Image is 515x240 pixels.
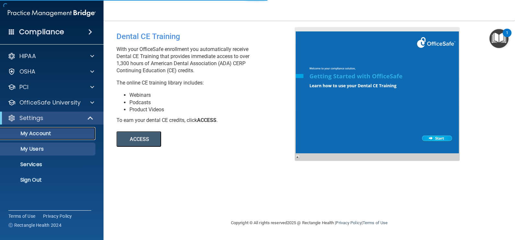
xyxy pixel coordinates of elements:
a: OfficeSafe University [8,99,94,106]
a: Privacy Policy [336,220,361,225]
button: ACCESS [116,131,161,147]
p: HIPAA [19,52,36,60]
p: OfficeSafe University [19,99,81,106]
div: 1 [506,33,508,41]
p: The online CE training library includes: [116,79,300,86]
a: Terms of Use [363,220,388,225]
h4: Compliance [19,27,64,36]
p: Settings [19,114,43,122]
a: OSHA [8,68,94,75]
div: Copyright © All rights reserved 2025 @ Rectangle Health | | [191,213,427,233]
div: To earn your dental CE credits, click . [116,117,300,124]
p: With your OfficeSafe enrollment you automatically receive Dental CE Training that provides immedi... [116,46,300,74]
a: HIPAA [8,52,94,60]
p: OSHA [19,68,36,75]
iframe: Drift Widget Chat Controller [403,194,507,220]
li: Product Videos [129,106,300,113]
a: PCI [8,83,94,91]
p: My Account [4,130,93,137]
button: Open Resource Center, 1 new notification [489,29,509,48]
a: Privacy Policy [43,213,72,219]
li: Podcasts [129,99,300,106]
img: PMB logo [8,7,96,20]
p: Sign Out [4,177,93,183]
a: Terms of Use [8,213,35,219]
li: Webinars [129,92,300,99]
p: PCI [19,83,28,91]
div: Dental CE Training [116,27,300,46]
span: Ⓒ Rectangle Health 2024 [8,222,61,228]
p: My Users [4,146,93,152]
a: ACCESS [116,137,293,142]
p: Services [4,161,93,168]
a: Settings [8,114,94,122]
b: ACCESS [197,117,216,123]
